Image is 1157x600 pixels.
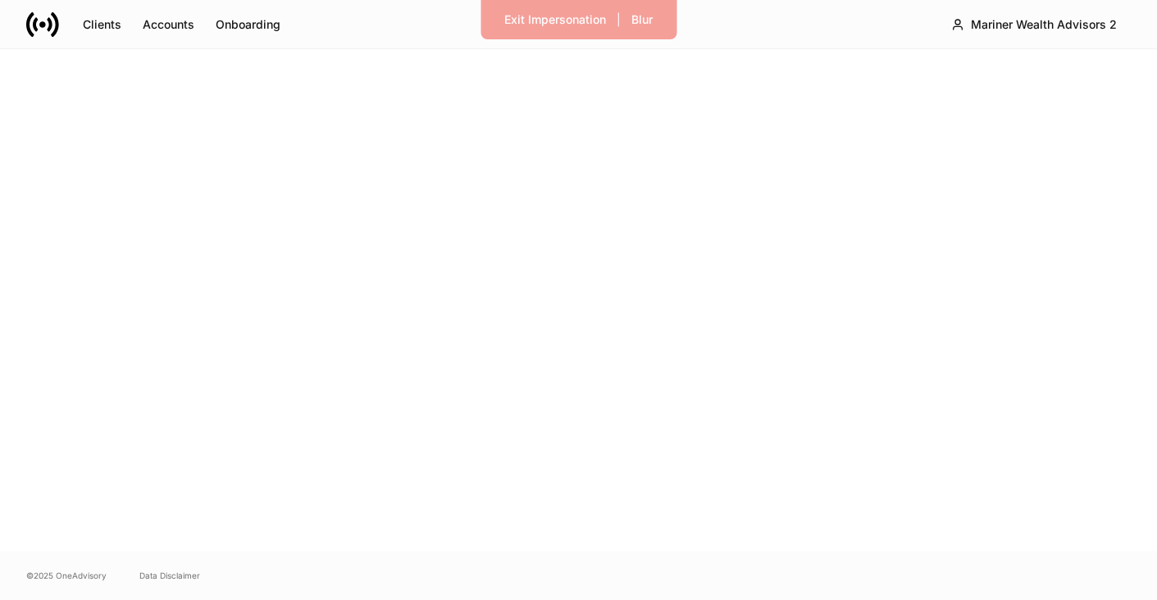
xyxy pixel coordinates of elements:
[504,11,606,28] div: Exit Impersonation
[72,11,132,38] button: Clients
[216,16,280,33] div: Onboarding
[143,16,194,33] div: Accounts
[132,11,205,38] button: Accounts
[971,16,1117,33] div: Mariner Wealth Advisors 2
[26,569,107,582] span: © 2025 OneAdvisory
[139,569,200,582] a: Data Disclaimer
[205,11,291,38] button: Onboarding
[621,7,663,33] button: Blur
[494,7,617,33] button: Exit Impersonation
[937,10,1131,39] button: Mariner Wealth Advisors 2
[83,16,121,33] div: Clients
[631,11,653,28] div: Blur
